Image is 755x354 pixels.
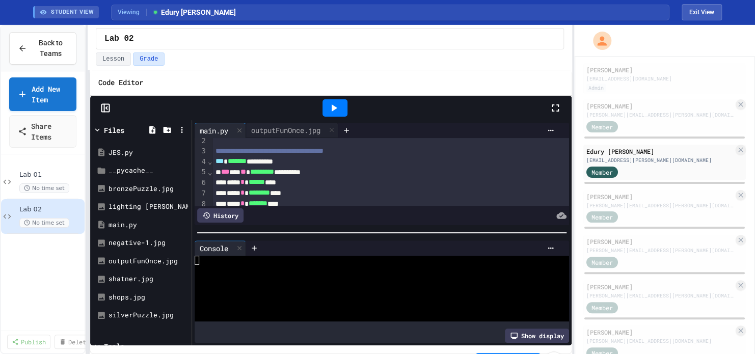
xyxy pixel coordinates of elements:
button: Lesson [96,52,131,66]
button: Grade [133,52,165,66]
div: Edury [PERSON_NAME] [586,147,734,156]
a: Add New Item [9,77,76,111]
div: bronzePuzzle.jpg [109,184,188,194]
div: Admin [586,84,606,92]
span: Fold line [207,168,212,176]
div: [PERSON_NAME][EMAIL_ADDRESS][PERSON_NAME][DOMAIN_NAME] [586,247,734,254]
div: 4 [195,157,207,168]
div: lighting [PERSON_NAME].jpeg [109,202,188,212]
div: [EMAIL_ADDRESS][PERSON_NAME][DOMAIN_NAME] [586,156,734,164]
button: Exit student view [682,4,722,20]
div: [PERSON_NAME] [586,101,734,111]
div: main.py [195,123,246,138]
span: Member [591,122,613,131]
div: 6 [195,178,207,188]
div: shatner.jpg [109,274,188,284]
div: 8 [195,199,207,210]
button: Back to Teams [9,32,76,65]
div: Console [195,243,233,254]
span: Member [591,258,613,267]
div: [PERSON_NAME] [586,237,734,246]
span: Member [591,303,613,312]
div: main.py [109,220,188,230]
span: No time set [19,218,69,228]
div: [PERSON_NAME] [586,328,734,337]
span: Lab 02 [104,33,134,45]
div: __pycache__ [109,166,188,176]
a: Share Items [9,115,76,148]
div: 5 [195,167,207,178]
div: negative-1.jpg [109,238,188,248]
span: No time set [19,183,69,193]
div: main.py [195,125,233,136]
div: JES.py [109,148,188,158]
div: [PERSON_NAME][EMAIL_ADDRESS][PERSON_NAME][DOMAIN_NAME] [586,202,734,209]
div: [EMAIL_ADDRESS][DOMAIN_NAME] [586,75,743,83]
span: Viewing [118,8,147,17]
div: outputFunOnce.jpg [246,123,338,138]
div: Console [195,240,246,256]
span: Fold line [207,157,212,166]
div: 2 [195,136,207,146]
span: STUDENT VIEW [51,8,94,17]
div: 3 [195,146,207,157]
div: Files [104,125,124,135]
span: Member [591,212,613,222]
span: Back to Teams [33,38,68,59]
a: Delete [55,335,94,349]
span: Lab 02 [19,205,83,214]
a: Publish [7,335,50,349]
div: 7 [195,188,207,199]
div: silverPuzzle.jpg [109,310,188,320]
div: [PERSON_NAME][EMAIL_ADDRESS][PERSON_NAME][DOMAIN_NAME] [586,111,734,119]
div: outputFunOnce.jpg [109,256,188,266]
span: Lab 01 [19,171,83,179]
div: [PERSON_NAME][EMAIL_ADDRESS][PERSON_NAME][DOMAIN_NAME] [586,292,734,299]
div: [PERSON_NAME] [586,65,743,74]
div: Tools [104,341,124,351]
div: [PERSON_NAME] [586,282,734,291]
span: Member [591,168,613,177]
div: History [197,208,244,223]
div: [PERSON_NAME][EMAIL_ADDRESS][DOMAIN_NAME] [586,337,734,345]
div: shops.jpg [109,292,188,303]
h6: Code Editor [98,76,143,89]
div: outputFunOnce.jpg [246,125,326,135]
div: [PERSON_NAME] [586,192,734,201]
div: My Account [582,29,614,52]
span: Edury [PERSON_NAME] [152,7,236,18]
div: Show display [505,329,569,343]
